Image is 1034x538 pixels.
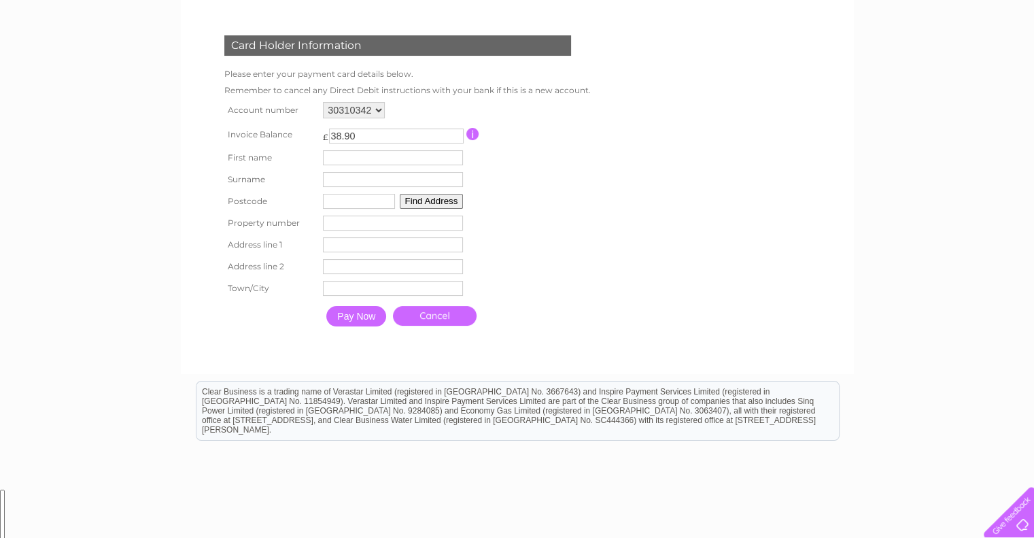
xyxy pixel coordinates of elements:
[326,306,386,326] input: Pay Now
[224,35,571,56] div: Card Holder Information
[795,58,821,68] a: Water
[221,169,320,190] th: Surname
[400,194,464,209] button: Find Address
[323,125,328,142] td: £
[989,58,1021,68] a: Log out
[867,58,908,68] a: Telecoms
[221,82,594,99] td: Remember to cancel any Direct Debit instructions with your bank if this is a new account.
[916,58,935,68] a: Blog
[221,99,320,122] th: Account number
[36,35,105,77] img: logo.png
[778,7,872,24] a: 0333 014 3131
[466,128,479,140] input: Information
[221,212,320,234] th: Property number
[221,190,320,212] th: Postcode
[221,66,594,82] td: Please enter your payment card details below.
[196,7,839,66] div: Clear Business is a trading name of Verastar Limited (registered in [GEOGRAPHIC_DATA] No. 3667643...
[221,278,320,299] th: Town/City
[393,306,477,326] a: Cancel
[944,58,977,68] a: Contact
[221,234,320,256] th: Address line 1
[221,256,320,278] th: Address line 2
[221,122,320,147] th: Invoice Balance
[829,58,859,68] a: Energy
[221,147,320,169] th: First name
